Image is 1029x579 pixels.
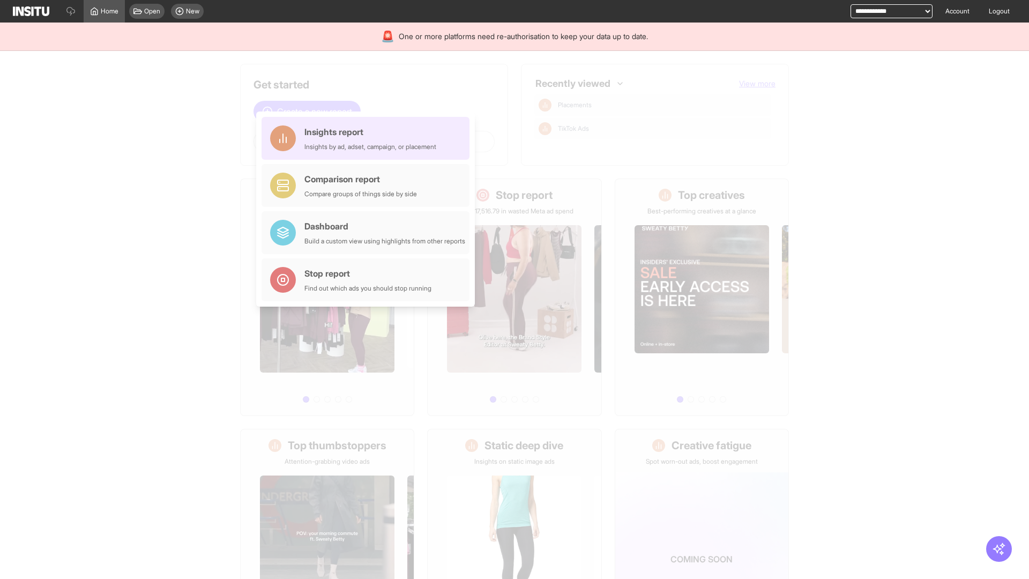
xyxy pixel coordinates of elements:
[399,31,648,42] span: One or more platforms need re-authorisation to keep your data up to date.
[304,237,465,246] div: Build a custom view using highlights from other reports
[304,190,417,198] div: Compare groups of things side by side
[304,220,465,233] div: Dashboard
[381,29,394,44] div: 🚨
[304,284,431,293] div: Find out which ads you should stop running
[304,125,436,138] div: Insights report
[304,143,436,151] div: Insights by ad, adset, campaign, or placement
[186,7,199,16] span: New
[304,173,417,185] div: Comparison report
[13,6,49,16] img: Logo
[304,267,431,280] div: Stop report
[101,7,118,16] span: Home
[144,7,160,16] span: Open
